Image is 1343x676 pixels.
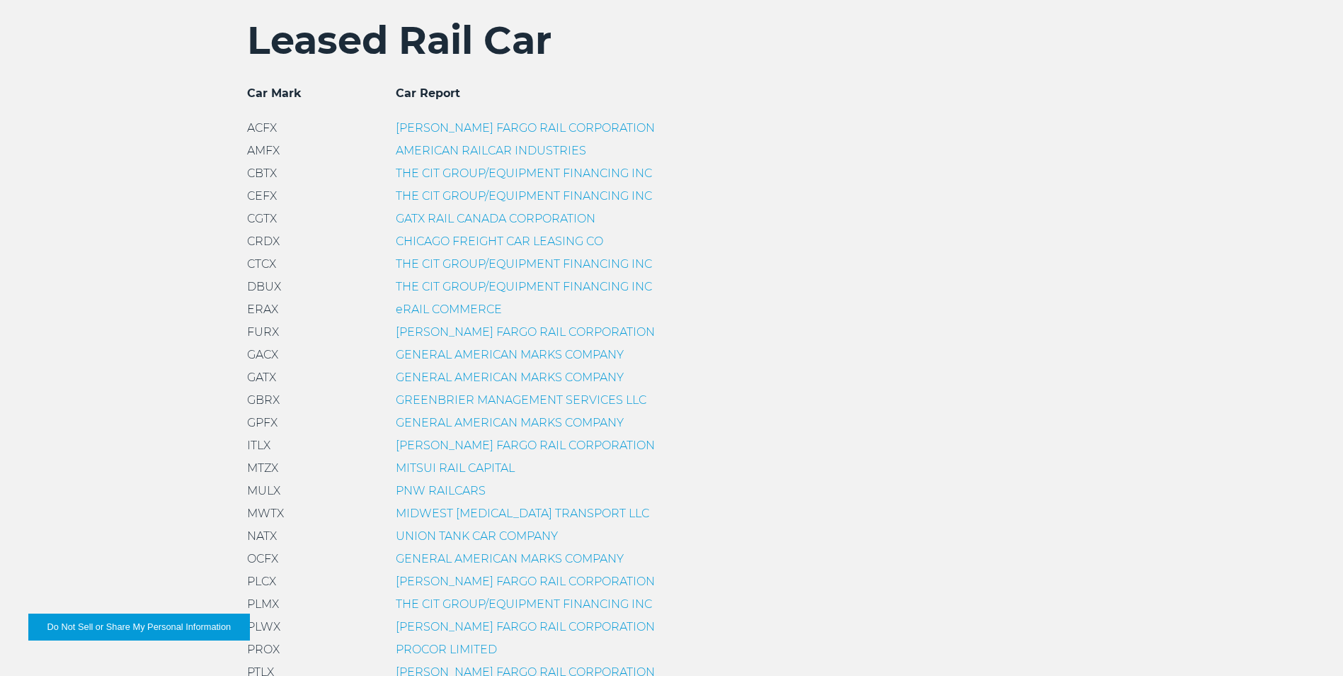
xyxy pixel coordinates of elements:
[247,507,284,520] span: MWTX
[28,614,250,641] button: Do Not Sell or Share My Personal Information
[1272,608,1343,676] iframe: Chat Widget
[396,280,652,293] a: THE CIT GROUP/EQUIPMENT FINANCING INC
[247,325,279,339] span: FURX
[247,17,1097,64] h2: Leased Rail Car
[247,86,302,100] span: Car Mark
[247,280,281,293] span: DBUX
[247,597,279,611] span: PLMX
[396,461,515,475] a: MITSUI RAIL CAPITAL
[396,257,652,271] a: THE CIT GROUP/EQUIPMENT FINANCING INC
[396,144,586,157] a: AMERICAN RAILCAR INDUSTRIES
[396,439,655,452] a: [PERSON_NAME] FARGO RAIL CORPORATION
[396,303,502,316] a: eRAIL COMMERCE
[396,552,624,565] a: GENERAL AMERICAN MARKS COMPANY
[396,121,655,135] a: [PERSON_NAME] FARGO RAIL CORPORATION
[247,484,280,497] span: MULX
[247,643,280,656] span: PROX
[247,575,276,588] span: PLCX
[247,121,277,135] span: ACFX
[396,643,497,656] a: PROCOR LIMITED
[396,235,603,248] a: CHICAGO FREIGHT CAR LEASING CO
[247,257,276,271] span: CTCX
[396,507,649,520] a: MIDWEST [MEDICAL_DATA] TRANSPORT LLC
[247,167,277,180] span: CBTX
[247,212,277,225] span: CGTX
[247,416,278,429] span: GPFX
[247,371,276,384] span: GATX
[247,303,278,316] span: ERAX
[396,484,486,497] a: PNW RAILCARS
[396,86,460,100] span: Car Report
[396,597,652,611] a: THE CIT GROUP/EQUIPMENT FINANCING INC
[396,529,558,543] a: UNION TANK CAR COMPANY
[247,439,270,452] span: ITLX
[396,393,646,407] a: GREENBRIER MANAGEMENT SERVICES LLC
[247,461,278,475] span: MTZX
[247,144,280,157] span: AMFX
[247,393,280,407] span: GBRX
[247,620,280,633] span: PLWX
[396,189,652,203] a: THE CIT GROUP/EQUIPMENT FINANCING INC
[247,348,278,361] span: GACX
[247,529,277,543] span: NATX
[396,371,624,384] a: GENERAL AMERICAN MARKS COMPANY
[396,325,655,339] a: [PERSON_NAME] FARGO RAIL CORPORATION
[396,620,655,633] a: [PERSON_NAME] FARGO RAIL CORPORATION
[247,235,280,248] span: CRDX
[247,552,278,565] span: OCFX
[396,348,624,361] a: GENERAL AMERICAN MARKS COMPANY
[396,167,652,180] a: THE CIT GROUP/EQUIPMENT FINANCING INC
[396,575,655,588] a: [PERSON_NAME] FARGO RAIL CORPORATION
[247,189,277,203] span: CEFX
[396,212,595,225] a: GATX RAIL CANADA CORPORATION
[396,416,624,429] a: GENERAL AMERICAN MARKS COMPANY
